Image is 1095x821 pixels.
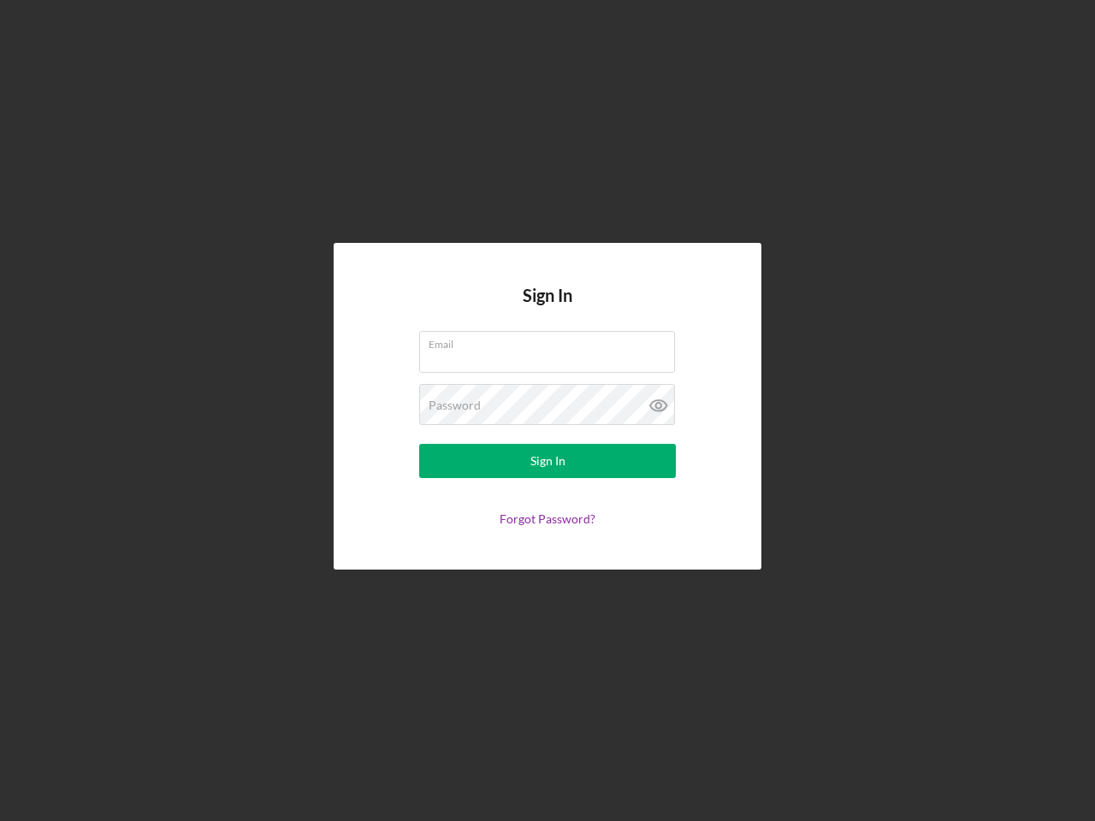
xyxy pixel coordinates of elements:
label: Password [429,399,481,412]
a: Forgot Password? [500,511,595,526]
label: Email [429,332,675,351]
button: Sign In [419,444,676,478]
div: Sign In [530,444,565,478]
h4: Sign In [523,286,572,331]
